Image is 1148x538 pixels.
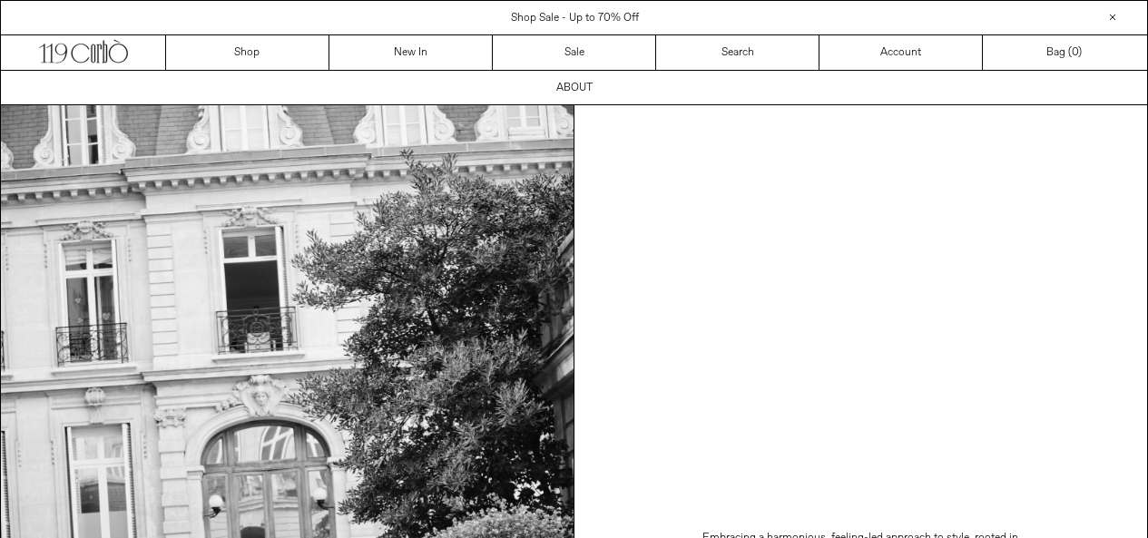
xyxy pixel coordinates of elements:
[983,35,1146,70] a: Bag ()
[1072,44,1082,61] span: )
[493,35,656,70] a: Sale
[1072,45,1078,60] span: 0
[166,35,329,70] a: Shop
[329,35,493,70] a: New In
[556,77,593,99] p: ABOUT
[511,11,639,25] a: Shop Sale - Up to 70% Off
[656,35,819,70] a: Search
[819,35,983,70] a: Account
